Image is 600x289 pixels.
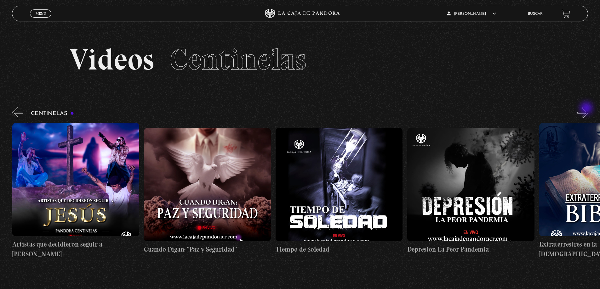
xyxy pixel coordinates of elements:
h4: Artistas que decidieron seguir a [PERSON_NAME] [12,239,139,259]
button: Next [577,107,588,118]
h4: Cuando Digan: ¨Paz y Seguridad¨ [144,244,271,254]
a: Artistas que decidieron seguir a [PERSON_NAME] [12,123,139,259]
h4: Tiempo de Soledad [276,244,403,254]
a: Depresión La Peor Pandemia [407,123,534,259]
span: [PERSON_NAME] [447,12,496,16]
button: Previous [12,107,23,118]
a: Cuando Digan: ¨Paz y Seguridad¨ [144,123,271,259]
a: Buscar [528,12,543,16]
a: Tiempo de Soledad [276,123,403,259]
span: Menu [36,12,46,15]
h4: Depresión La Peor Pandemia [407,244,534,254]
h3: Centinelas [31,111,74,117]
span: Cerrar [33,17,48,21]
span: Centinelas [170,42,306,77]
h2: Videos [70,45,530,75]
a: View your shopping cart [562,9,570,18]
